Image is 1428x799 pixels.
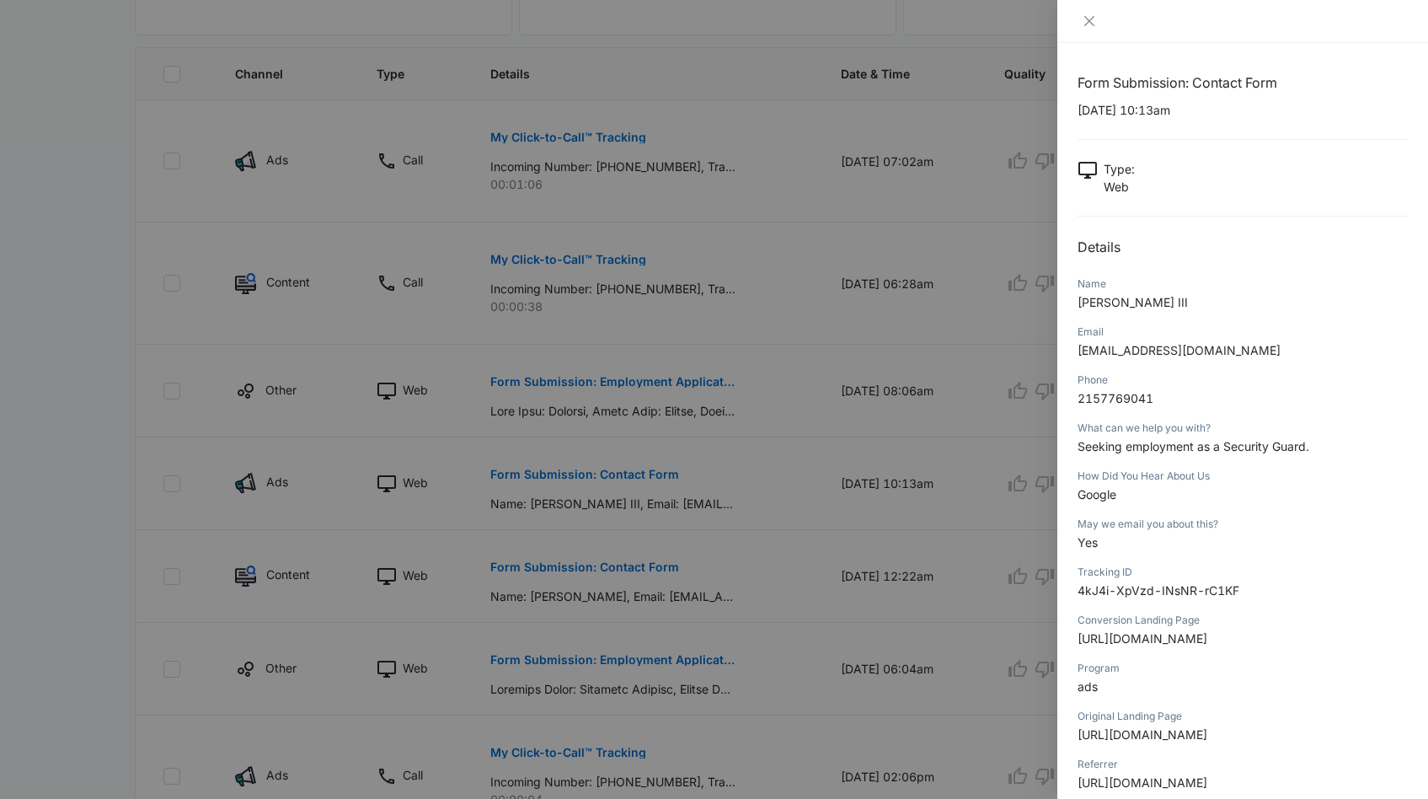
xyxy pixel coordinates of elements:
[1078,237,1408,257] h2: Details
[1078,72,1408,93] h1: Form Submission: Contact Form
[1078,709,1408,724] div: Original Landing Page
[1078,439,1309,453] span: Seeking employment as a Security Guard.
[1078,583,1239,598] span: 4kJ4i-XpVzd-INsNR-rC1KF
[1078,535,1098,550] span: Yes
[1078,613,1408,628] div: Conversion Landing Page
[1078,421,1408,436] div: What can we help you with?
[1078,631,1207,646] span: [URL][DOMAIN_NAME]
[1078,101,1408,119] p: [DATE] 10:13am
[1078,324,1408,340] div: Email
[1078,661,1408,676] div: Program
[1078,727,1207,742] span: [URL][DOMAIN_NAME]
[1083,14,1096,28] span: close
[1078,679,1098,694] span: ads
[1078,13,1101,29] button: Close
[1078,517,1408,532] div: May we email you about this?
[1104,178,1135,196] p: Web
[1078,565,1408,580] div: Tracking ID
[1078,775,1207,790] span: [URL][DOMAIN_NAME]
[1078,757,1408,772] div: Referrer
[1078,276,1408,292] div: Name
[1078,487,1116,501] span: Google
[1104,160,1135,178] p: Type :
[1078,391,1153,405] span: 2157769041
[1078,343,1281,357] span: [EMAIL_ADDRESS][DOMAIN_NAME]
[1078,373,1408,388] div: Phone
[1078,469,1408,484] div: How Did You Hear About Us
[1078,295,1188,309] span: [PERSON_NAME] III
